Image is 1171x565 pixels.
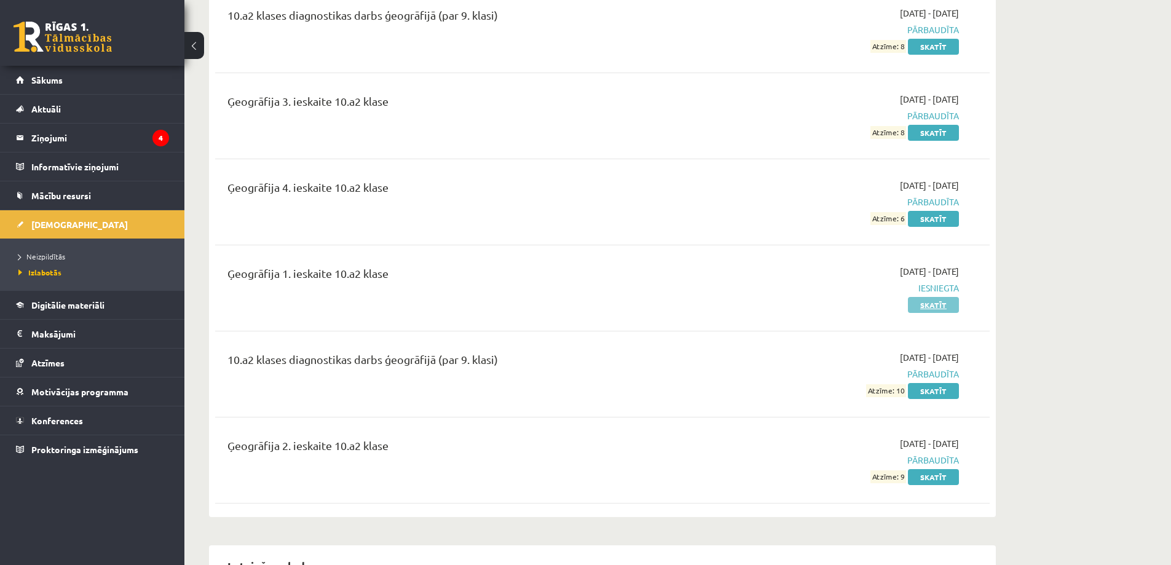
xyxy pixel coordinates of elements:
[727,368,959,381] span: Pārbaudīta
[16,406,169,435] a: Konferences
[870,40,906,53] span: Atzīme: 8
[16,377,169,406] a: Motivācijas programma
[727,109,959,122] span: Pārbaudīta
[908,469,959,485] a: Skatīt
[227,93,709,116] div: Ģeogrāfija 3. ieskaite 10.a2 klase
[900,265,959,278] span: [DATE] - [DATE]
[16,320,169,348] a: Maksājumi
[227,265,709,288] div: Ģeogrāfija 1. ieskaite 10.a2 klase
[31,103,61,114] span: Aktuāli
[16,124,169,152] a: Ziņojumi4
[16,95,169,123] a: Aktuāli
[227,179,709,202] div: Ģeogrāfija 4. ieskaite 10.a2 klase
[31,152,169,181] legend: Informatīvie ziņojumi
[900,93,959,106] span: [DATE] - [DATE]
[31,357,65,368] span: Atzīmes
[727,23,959,36] span: Pārbaudīta
[727,196,959,208] span: Pārbaudīta
[727,454,959,467] span: Pārbaudīta
[900,351,959,364] span: [DATE] - [DATE]
[16,152,169,181] a: Informatīvie ziņojumi
[16,66,169,94] a: Sākums
[908,383,959,399] a: Skatīt
[31,124,169,152] legend: Ziņojumi
[908,39,959,55] a: Skatīt
[900,437,959,450] span: [DATE] - [DATE]
[908,297,959,313] a: Skatīt
[31,219,128,230] span: [DEMOGRAPHIC_DATA]
[870,126,906,139] span: Atzīme: 8
[900,7,959,20] span: [DATE] - [DATE]
[18,251,65,261] span: Neizpildītās
[31,444,138,455] span: Proktoringa izmēģinājums
[16,181,169,210] a: Mācību resursi
[908,211,959,227] a: Skatīt
[31,386,128,397] span: Motivācijas programma
[866,384,906,397] span: Atzīme: 10
[14,22,112,52] a: Rīgas 1. Tālmācības vidusskola
[18,267,61,277] span: Izlabotās
[31,74,63,85] span: Sākums
[31,320,169,348] legend: Maksājumi
[18,267,172,278] a: Izlabotās
[16,210,169,239] a: [DEMOGRAPHIC_DATA]
[227,351,709,374] div: 10.a2 klases diagnostikas darbs ģeogrāfijā (par 9. klasi)
[16,435,169,464] a: Proktoringa izmēģinājums
[908,125,959,141] a: Skatīt
[727,282,959,294] span: Iesniegta
[900,179,959,192] span: [DATE] - [DATE]
[16,291,169,319] a: Digitālie materiāli
[227,7,709,30] div: 10.a2 klases diagnostikas darbs ģeogrāfijā (par 9. klasi)
[870,470,906,483] span: Atzīme: 9
[870,212,906,225] span: Atzīme: 6
[227,437,709,460] div: Ģeogrāfija 2. ieskaite 10.a2 klase
[18,251,172,262] a: Neizpildītās
[31,415,83,426] span: Konferences
[31,190,91,201] span: Mācību resursi
[31,299,104,310] span: Digitālie materiāli
[16,349,169,377] a: Atzīmes
[152,130,169,146] i: 4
